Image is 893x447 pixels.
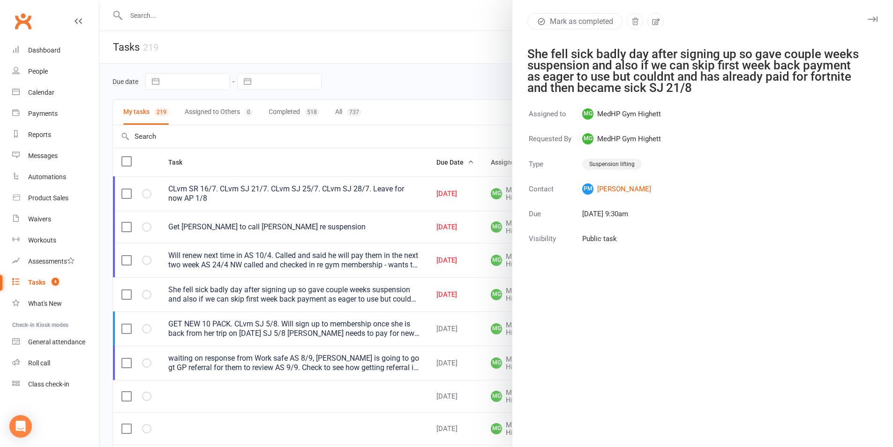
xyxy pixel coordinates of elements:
td: Assigned to [528,108,581,132]
div: Assessments [28,258,75,265]
td: Type [528,158,581,182]
div: What's New [28,300,62,307]
td: Due [528,208,581,232]
span: MG [582,133,593,144]
a: What's New [12,293,99,314]
a: Dashboard [12,40,99,61]
div: Dashboard [28,46,60,54]
div: Workouts [28,236,56,244]
div: Reports [28,131,51,138]
div: General attendance [28,338,85,346]
a: Workouts [12,230,99,251]
span: MG [582,108,593,120]
span: MedHP Gym Highett [582,108,661,120]
td: Public task [582,233,661,257]
a: Waivers [12,209,99,230]
a: Assessments [12,251,99,272]
a: Product Sales [12,188,99,209]
div: Payments [28,110,58,117]
button: Mark as completed [527,13,623,30]
a: Payments [12,103,99,124]
td: Contact [528,183,581,207]
div: Suspension lifting [582,159,642,170]
a: Class kiosk mode [12,374,99,395]
div: Roll call [28,359,50,367]
td: Requested By [528,133,581,157]
div: Automations [28,173,66,181]
div: Class check-in [28,380,69,388]
div: Open Intercom Messenger [9,415,32,438]
a: General attendance kiosk mode [12,332,99,353]
a: People [12,61,99,82]
div: Waivers [28,215,51,223]
a: Automations [12,167,99,188]
div: Calendar [28,89,54,96]
span: 4 [52,278,59,286]
a: Messages [12,145,99,167]
a: Calendar [12,82,99,103]
div: Tasks [28,279,45,286]
a: PM[PERSON_NAME] [582,183,661,195]
div: Messages [28,152,58,159]
td: [DATE] 9:30am [582,208,661,232]
a: Roll call [12,353,99,374]
div: People [28,68,48,75]
div: Product Sales [28,194,68,202]
a: Clubworx [11,9,35,33]
a: Tasks 4 [12,272,99,293]
span: PM [582,183,593,195]
div: She fell sick badly day after signing up so gave couple weeks suspension and also if we can skip ... [527,48,866,93]
span: MedHP Gym Highett [582,133,661,144]
td: Visibility [528,233,581,257]
a: Reports [12,124,99,145]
